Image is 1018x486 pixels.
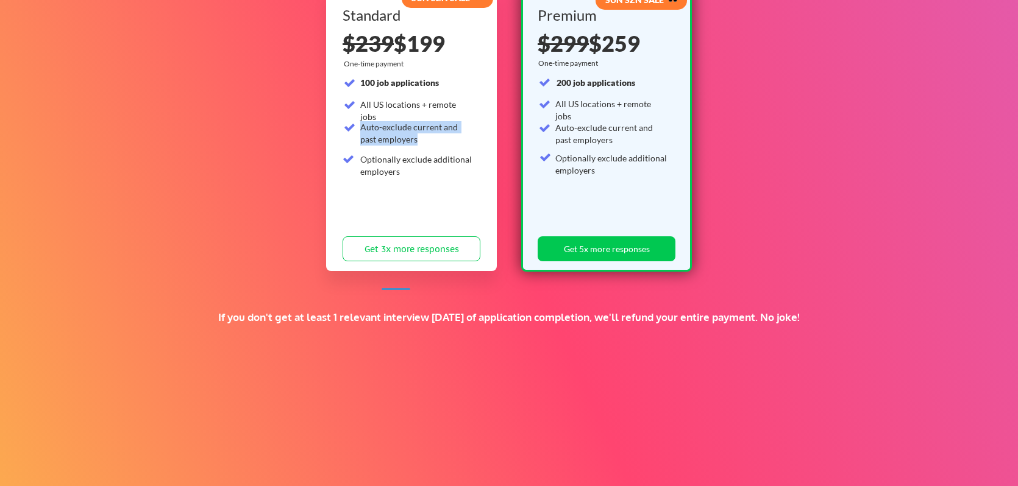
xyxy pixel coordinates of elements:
button: Get 3x more responses [343,236,480,261]
div: Optionally exclude additional employers [360,153,473,177]
div: One-time payment [344,59,407,69]
div: All US locations + remote jobs [555,98,668,122]
div: $199 [343,32,480,54]
div: If you don't get at least 1 relevant interview [DATE] of application completion, we'll refund you... [212,311,806,324]
strong: 200 job applications [557,77,635,88]
div: Optionally exclude additional employers [555,152,668,176]
div: Auto-exclude current and past employers [555,122,668,146]
div: One-time payment [538,58,602,68]
div: Auto-exclude current and past employers [360,121,473,145]
button: Get 5x more responses [538,236,675,261]
div: $259 [538,32,671,54]
s: $299 [538,30,589,57]
div: All US locations + remote jobs [360,99,473,122]
strong: 100 job applications [360,77,439,88]
s: $239 [343,30,394,57]
div: Premium [538,8,671,23]
div: Standard [343,8,476,23]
